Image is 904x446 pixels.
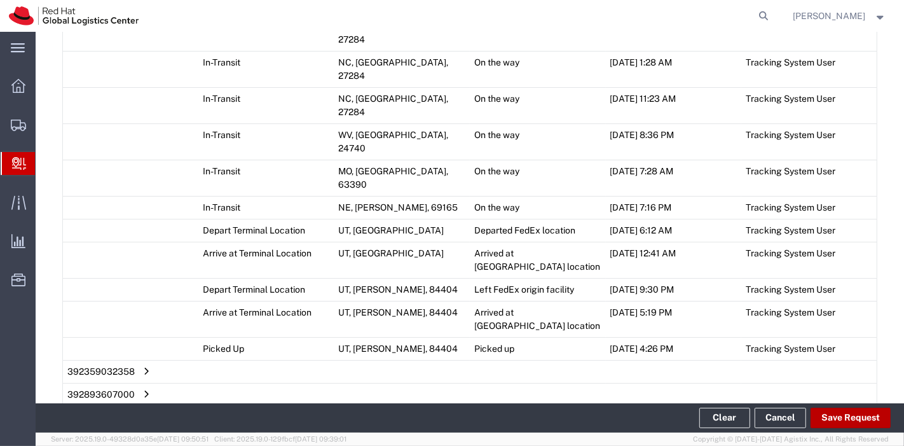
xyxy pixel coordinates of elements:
[470,87,606,123] td: On the way
[51,435,209,443] span: Server: 2025.19.0-49328d0a35e
[693,434,889,445] span: Copyright © [DATE]-[DATE] Agistix Inc., All Rights Reserved
[470,242,606,278] td: Arrived at [GEOGRAPHIC_DATA] location
[334,51,470,87] td: NC, [GEOGRAPHIC_DATA], 27284
[334,160,470,196] td: MO, [GEOGRAPHIC_DATA], 63390
[470,160,606,196] td: On the way
[606,219,742,242] td: [DATE] 6:12 AM
[606,337,742,360] td: [DATE] 4:26 PM
[699,408,750,428] button: Clear
[741,51,877,87] td: Tracking System User
[198,242,334,278] td: Arrive at Terminal Location
[606,87,742,123] td: [DATE] 11:23 AM
[334,337,470,360] td: UT, [PERSON_NAME], 84404
[811,408,891,428] button: Save Request
[334,278,470,301] td: UT, [PERSON_NAME], 84404
[741,242,877,278] td: Tracking System User
[606,51,742,87] td: [DATE] 1:28 AM
[334,242,470,278] td: UT, [GEOGRAPHIC_DATA]
[793,9,866,23] span: Jason Alexander
[606,301,742,337] td: [DATE] 5:19 PM
[606,242,742,278] td: [DATE] 12:41 AM
[741,301,877,337] td: Tracking System User
[470,51,606,87] td: On the way
[198,87,334,123] td: In-Transit
[9,6,139,25] img: logo
[606,160,742,196] td: [DATE] 7:28 AM
[157,435,209,443] span: [DATE] 09:50:51
[755,408,806,428] a: Cancel
[334,301,470,337] td: UT, [PERSON_NAME], 84404
[741,160,877,196] td: Tracking System User
[334,196,470,219] td: NE, [PERSON_NAME], 69165
[198,301,334,337] td: Arrive at Terminal Location
[470,196,606,219] td: On the way
[334,219,470,242] td: UT, [GEOGRAPHIC_DATA]
[198,15,334,51] td: In-Transit
[198,219,334,242] td: Depart Terminal Location
[606,196,742,219] td: [DATE] 7:16 PM
[606,15,742,51] td: [DATE] 1:29 PM
[198,337,334,360] td: Picked Up
[741,15,877,51] td: Tracking System User
[741,219,877,242] td: Tracking System User
[334,123,470,160] td: WV, [GEOGRAPHIC_DATA], 24740
[741,278,877,301] td: Tracking System User
[334,87,470,123] td: NC, [GEOGRAPHIC_DATA], 27284
[295,435,346,443] span: [DATE] 09:39:01
[198,278,334,301] td: Depart Terminal Location
[67,389,135,400] span: 392893607000
[198,160,334,196] td: In-Transit
[470,123,606,160] td: On the way
[198,51,334,87] td: In-Transit
[470,301,606,337] td: Arrived at [GEOGRAPHIC_DATA] location
[741,123,877,160] td: Tracking System User
[67,366,135,377] span: 392359032358
[793,8,887,24] button: [PERSON_NAME]
[741,337,877,360] td: Tracking System User
[741,87,877,123] td: Tracking System User
[334,15,470,51] td: NC, [GEOGRAPHIC_DATA], 27284
[470,278,606,301] td: Left FedEx origin facility
[198,196,334,219] td: In-Transit
[606,123,742,160] td: [DATE] 8:36 PM
[606,278,742,301] td: [DATE] 9:30 PM
[198,123,334,160] td: In-Transit
[214,435,346,443] span: Client: 2025.19.0-129fbcf
[470,219,606,242] td: Departed FedEx location
[741,196,877,219] td: Tracking System User
[470,15,606,51] td: On the way
[470,337,606,360] td: Picked up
